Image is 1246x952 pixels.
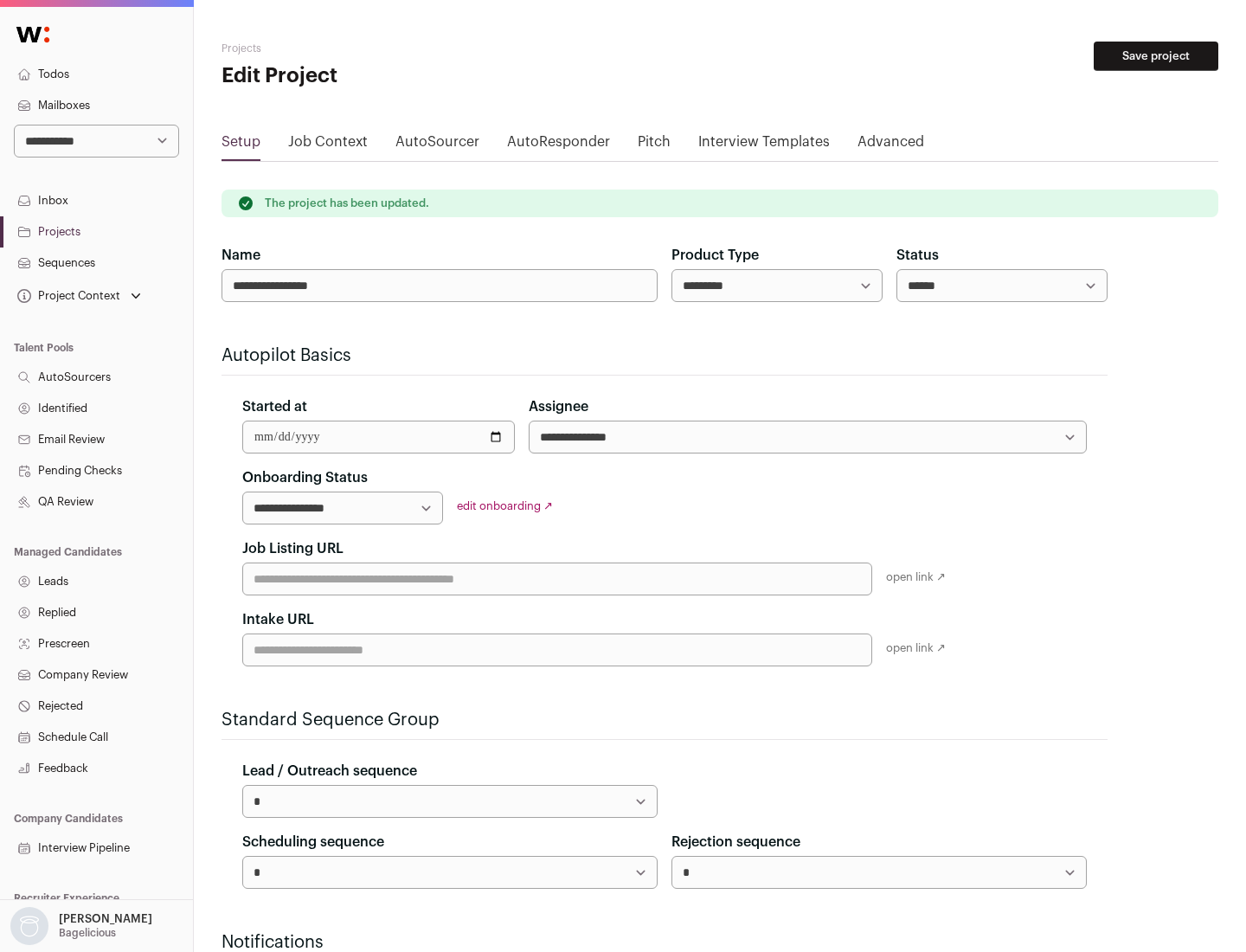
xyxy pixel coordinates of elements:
button: Open dropdown [14,284,145,308]
a: AutoResponder [507,132,610,159]
p: [PERSON_NAME] [59,912,152,926]
h2: Standard Sequence Group [222,708,1108,732]
label: Intake URL [242,609,314,630]
label: Status [896,245,939,266]
a: Setup [222,132,260,159]
div: Project Context [14,289,120,303]
a: Advanced [857,132,924,159]
label: Lead / Outreach sequence [242,761,417,782]
label: Started at [242,396,307,417]
a: Pitch [638,132,671,159]
a: AutoSourcer [395,132,479,159]
label: Scheduling sequence [242,832,384,852]
p: The project has been updated. [265,196,429,210]
button: Open dropdown [7,907,156,945]
img: nopic.png [10,907,48,945]
img: Wellfound [7,17,59,52]
label: Assignee [529,396,588,417]
button: Save project [1094,42,1218,71]
label: Name [222,245,260,266]
label: Rejection sequence [671,832,800,852]
p: Bagelicious [59,926,116,940]
label: Job Listing URL [242,538,344,559]
a: Job Context [288,132,368,159]
label: Onboarding Status [242,467,368,488]
h1: Edit Project [222,62,554,90]
a: edit onboarding ↗ [457,500,553,511]
a: Interview Templates [698,132,830,159]
h2: Autopilot Basics [222,344,1108,368]
label: Product Type [671,245,759,266]
h2: Projects [222,42,554,55]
